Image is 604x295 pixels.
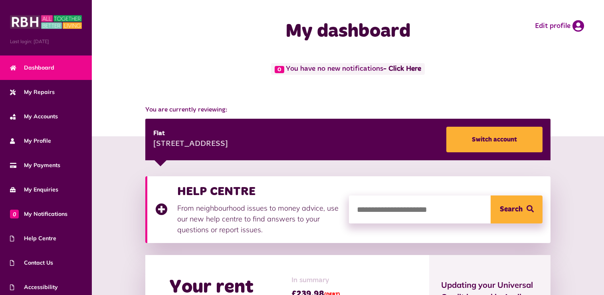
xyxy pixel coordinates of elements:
[491,195,543,223] button: Search
[153,129,228,138] div: Flat
[10,234,56,243] span: Help Centre
[10,283,58,291] span: Accessibility
[10,64,54,72] span: Dashboard
[10,209,19,218] span: 0
[153,138,228,150] div: [STREET_ADDRESS]
[10,137,51,145] span: My Profile
[10,38,82,45] span: Last login: [DATE]
[291,275,340,286] span: In summary
[10,14,82,30] img: MyRBH
[10,210,67,218] span: My Notifications
[177,203,341,235] p: From neighbourhood issues to money advice, use our new help centre to find answers to your questi...
[228,20,468,43] h1: My dashboard
[446,127,543,152] a: Switch account
[383,66,421,73] a: - Click Here
[535,20,584,32] a: Edit profile
[275,66,284,73] span: 0
[10,88,55,96] span: My Repairs
[10,259,53,267] span: Contact Us
[145,105,551,115] span: You are currently reviewing:
[10,161,60,169] span: My Payments
[271,63,425,75] span: You have no new notifications
[177,184,341,199] h3: HELP CENTRE
[10,112,58,121] span: My Accounts
[500,195,523,223] span: Search
[10,185,58,194] span: My Enquiries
